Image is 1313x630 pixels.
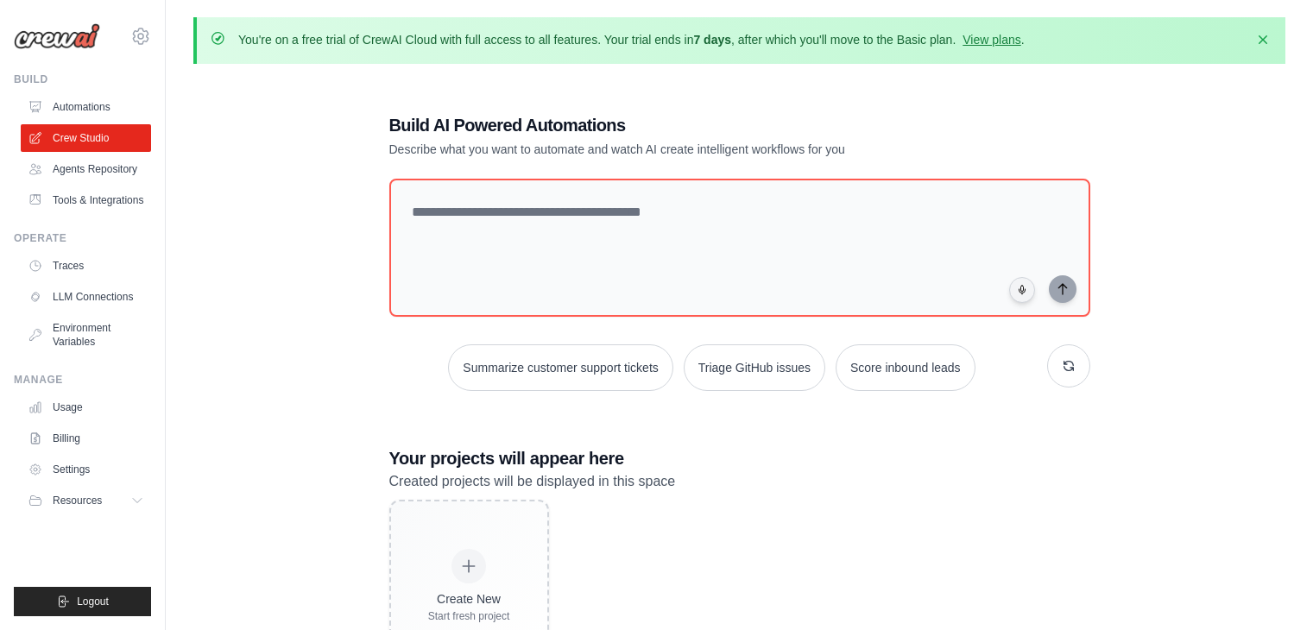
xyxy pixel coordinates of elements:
span: Resources [53,494,102,507]
a: Agents Repository [21,155,151,183]
a: View plans [963,33,1020,47]
strong: 7 days [693,33,731,47]
p: You're on a free trial of CrewAI Cloud with full access to all features. Your trial ends in , aft... [238,31,1025,48]
h3: Your projects will appear here [389,446,1090,470]
div: Start fresh project [428,609,510,623]
div: Operate [14,231,151,245]
a: Billing [21,425,151,452]
a: Settings [21,456,151,483]
div: Create New [428,590,510,608]
img: Logo [14,23,100,49]
button: Get new suggestions [1047,344,1090,387]
div: Build [14,72,151,86]
a: Traces [21,252,151,280]
button: Click to speak your automation idea [1009,277,1035,303]
a: LLM Connections [21,283,151,311]
div: Manage [14,373,151,387]
button: Logout [14,587,151,616]
h1: Build AI Powered Automations [389,113,969,137]
a: Usage [21,394,151,421]
button: Summarize customer support tickets [448,344,672,391]
button: Score inbound leads [836,344,975,391]
button: Triage GitHub issues [684,344,825,391]
p: Describe what you want to automate and watch AI create intelligent workflows for you [389,141,969,158]
a: Environment Variables [21,314,151,356]
p: Created projects will be displayed in this space [389,470,1090,493]
a: Tools & Integrations [21,186,151,214]
span: Logout [77,595,109,608]
button: Resources [21,487,151,514]
a: Crew Studio [21,124,151,152]
a: Automations [21,93,151,121]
